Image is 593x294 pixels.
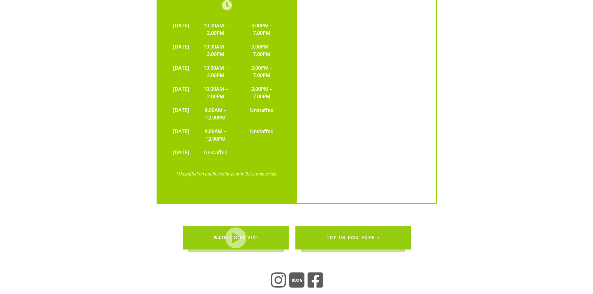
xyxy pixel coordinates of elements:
td: 10.00AM – 2.00PM [192,40,240,61]
span: try us for free > [326,229,379,246]
td: 10.00AM – 2.00PM [192,82,240,103]
td: Unstaffed [192,146,240,159]
td: 10.00AM – 2.00PM [192,61,240,82]
td: 3.00PM – 7.00PM [239,61,284,82]
td: 3.00PM – 7.00PM [239,82,284,103]
td: 10.00AM – 2.00PM [192,19,240,40]
td: 3.00PM – 7.00PM [239,40,284,61]
td: Unstaffed [239,103,284,124]
td: [DATE] [170,124,192,146]
span: WATCH OUR VID! [214,229,258,246]
td: 3.00PM – 7.00PM [239,19,284,40]
a: *Unstaffed on public holidays and Christmas break. [176,171,278,177]
td: [DATE] [170,103,192,124]
td: [DATE] [170,40,192,61]
a: try us for free > [295,226,411,250]
td: [DATE] [170,61,192,82]
td: Unstaffed [239,124,284,146]
a: WATCH OUR VID! [182,226,289,250]
td: 9.00AM – 12.00PM [192,103,240,124]
td: [DATE] [170,146,192,159]
td: [DATE] [170,19,192,40]
td: 9.00AM – 12.00PM [192,124,240,146]
td: [DATE] [170,82,192,103]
